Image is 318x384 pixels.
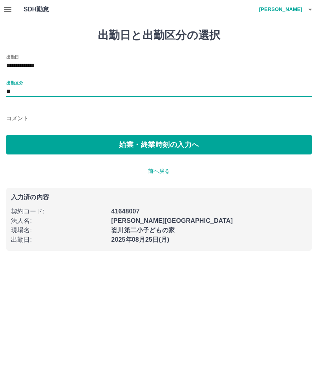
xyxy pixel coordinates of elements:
button: 始業・終業時刻の入力へ [6,135,312,154]
label: 出勤日 [6,54,19,60]
b: 41648007 [111,208,139,215]
h1: 出勤日と出勤区分の選択 [6,29,312,42]
p: 法人名 : [11,216,106,226]
p: 出勤日 : [11,235,106,244]
label: 出勤区分 [6,80,23,86]
p: 前へ戻る [6,167,312,175]
b: 姿川第二小子どもの家 [111,227,175,233]
b: [PERSON_NAME][GEOGRAPHIC_DATA] [111,217,233,224]
p: 契約コード : [11,207,106,216]
b: 2025年08月25日(月) [111,236,169,243]
p: 現場名 : [11,226,106,235]
p: 入力済の内容 [11,194,307,200]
